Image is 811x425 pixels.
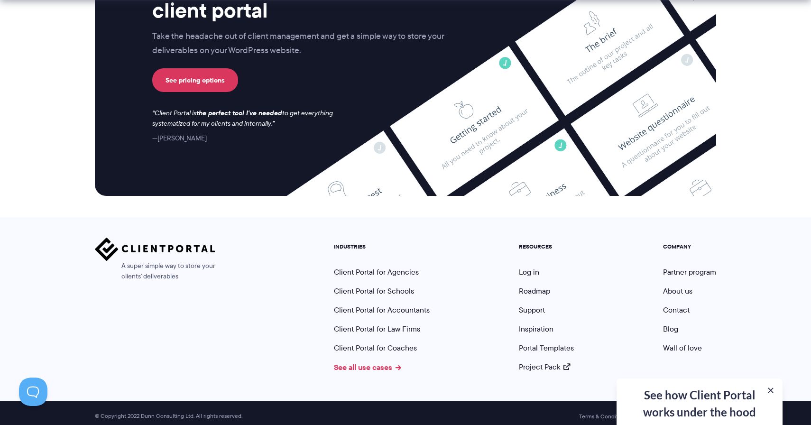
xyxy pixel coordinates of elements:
[334,323,420,334] a: Client Portal for Law Firms
[334,267,419,277] a: Client Portal for Agencies
[334,243,430,250] h5: INDUSTRIES
[663,305,690,315] a: Contact
[152,133,207,143] cite: [PERSON_NAME]
[663,243,716,250] h5: COMPANY
[663,286,692,296] a: About us
[663,323,678,334] a: Blog
[152,29,464,58] p: Take the headache out of client management and get a simple way to store your deliverables on you...
[152,108,346,129] p: Client Portal is to get everything systematized for my clients and internally.
[663,267,716,277] a: Partner program
[519,286,550,296] a: Roadmap
[519,342,574,353] a: Portal Templates
[519,361,570,372] a: Project Pack
[196,108,282,118] strong: the perfect tool I've needed
[519,305,545,315] a: Support
[19,378,47,406] iframe: Toggle Customer Support
[334,305,430,315] a: Client Portal for Accountants
[95,261,215,282] span: A super simple way to store your clients' deliverables
[663,342,702,353] a: Wall of love
[90,413,247,420] span: © Copyright 2022 Dunn Consulting Ltd. All rights reserved.
[334,286,414,296] a: Client Portal for Schools
[334,342,417,353] a: Client Portal for Coaches
[334,361,401,373] a: See all use cases
[519,323,553,334] a: Inspiration
[152,68,238,92] a: See pricing options
[519,267,539,277] a: Log in
[519,243,574,250] h5: RESOURCES
[579,413,628,420] a: Terms & Conditions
